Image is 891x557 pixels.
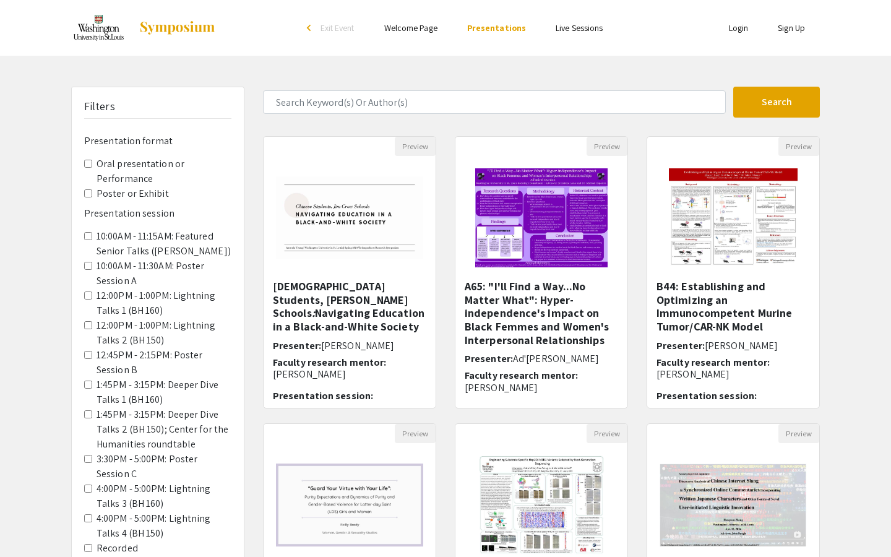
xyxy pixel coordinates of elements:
[465,382,618,394] p: [PERSON_NAME]
[656,389,757,402] span: Presentation session:
[97,511,231,541] label: 4:00PM - 5:00PM: Lightning Talks 4 (BH 150)
[97,541,138,556] label: Recorded
[465,353,618,365] h6: Presenter:
[97,481,231,511] label: 4:00PM - 5:00PM: Lightning Talks 3 (BH 160)
[264,164,436,272] img: <p><span style="color: rgb(0, 0, 0);">Chinese Students, Jim Crow Schools</span><em style="color: ...
[587,424,627,443] button: Preview
[273,356,386,369] span: Faculty research mentor:
[84,100,115,113] h5: Filters
[395,424,436,443] button: Preview
[465,280,618,347] h5: A65: "I'll Find a Way...No Matter What": Hyper-independence's Impact on Black Femmes and Women's ...
[273,280,426,333] h5: [DEMOGRAPHIC_DATA] Students, [PERSON_NAME] Schools Navigating Education in a Black-and-White Society
[647,136,820,408] div: Open Presentation <p>B44: Establishing and Optimizing an Immunocompetent Murine Tumor/CAR-NK Mode...
[705,339,778,352] span: [PERSON_NAME]
[467,22,526,33] a: Presentations
[84,135,231,147] h6: Presentation format
[97,157,231,186] label: Oral presentation or Performance
[9,501,53,548] iframe: Chat
[656,340,810,352] h6: Presenter:
[97,288,231,318] label: 12:00PM - 1:00PM: Lightning Talks 1 (BH 160)
[729,22,749,33] a: Login
[307,24,314,32] div: arrow_back_ios
[139,20,216,35] img: Symposium by ForagerOne
[384,22,437,33] a: Welcome Page
[778,424,819,443] button: Preview
[97,348,231,378] label: 12:45PM - 2:15PM: Poster Session B
[97,259,231,288] label: 10:00AM - 11:30AM: Poster Session A
[656,280,810,333] h5: B44: Establishing and Optimizing an Immunocompetent Murine Tumor/CAR-NK Model
[321,22,355,33] span: Exit Event
[97,378,231,407] label: 1:45PM - 3:15PM: Deeper Dive Talks 1 (BH 160)
[321,339,394,352] span: [PERSON_NAME]
[463,156,619,280] img: <p>A65: "I'll Find a Way...No Matter What": Hyper-independence's Impact on Black Femmes and Women...
[587,137,627,156] button: Preview
[312,306,315,320] em: :
[97,229,231,259] label: 10:00AM - 11:15AM: Featured Senior Talks ([PERSON_NAME])
[273,368,426,380] p: [PERSON_NAME]
[263,90,726,114] input: Search Keyword(s) Or Author(s)
[263,136,436,408] div: Open Presentation <p><span style="color: rgb(0, 0, 0);">Chinese Students, Jim Crow Schools</span>...
[465,369,578,382] span: Faculty research mentor:
[71,12,126,43] img: Spring 2024 Undergraduate Research Symposium
[395,137,436,156] button: Preview
[656,356,770,369] span: Faculty research mentor:
[97,186,169,201] label: Poster or Exhibit
[97,318,231,348] label: 12:00PM - 1:00PM: Lightning Talks 2 (BH 150)
[273,340,426,352] h6: Presenter:
[778,22,805,33] a: Sign Up
[513,352,600,365] span: Ad'[PERSON_NAME]
[778,137,819,156] button: Preview
[656,156,809,280] img: <p>B44: Establishing and Optimizing an Immunocompetent Murine Tumor/CAR-NK Model</p>
[97,452,231,481] label: 3:30PM - 5:00PM: Poster Session C
[656,368,810,380] p: [PERSON_NAME]
[71,12,216,43] a: Spring 2024 Undergraduate Research Symposium
[733,87,820,118] button: Search
[84,207,231,219] h6: Presentation session
[556,22,603,33] a: Live Sessions
[273,389,373,402] span: Presentation session:
[455,136,628,408] div: Open Presentation <p>A65: "I'll Find a Way...No Matter What": Hyper-independence's Impact on Blac...
[97,407,231,452] label: 1:45PM - 3:15PM: Deeper Dive Talks 2 (BH 150); Center for the Humanities roundtable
